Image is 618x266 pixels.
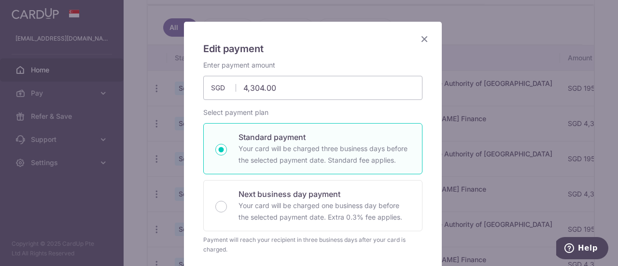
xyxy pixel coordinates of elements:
label: Enter payment amount [203,60,275,70]
h5: Edit payment [203,41,422,56]
p: Next business day payment [239,188,410,200]
span: SGD [211,83,236,93]
iframe: Opens a widget where you can find more information [556,237,608,261]
p: Your card will be charged three business days before the selected payment date. Standard fee appl... [239,143,410,166]
input: 0.00 [203,76,422,100]
p: Your card will be charged one business day before the selected payment date. Extra 0.3% fee applies. [239,200,410,223]
label: Select payment plan [203,108,268,117]
div: Payment will reach your recipient in three business days after your card is charged. [203,235,422,254]
button: Close [419,33,430,45]
p: Standard payment [239,131,410,143]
